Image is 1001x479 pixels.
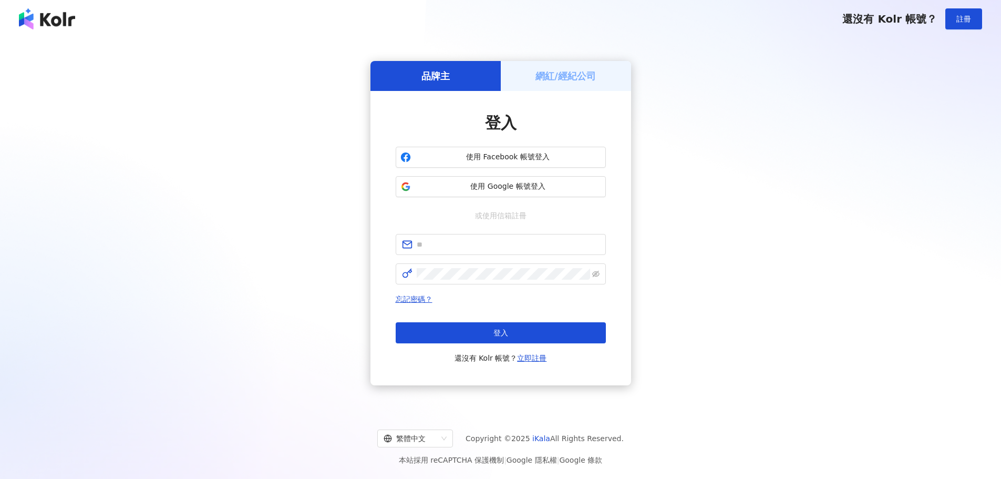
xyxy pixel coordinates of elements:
[396,176,606,197] button: 使用 Google 帳號登入
[535,69,596,83] h5: 網紅/經紀公司
[415,181,601,192] span: 使用 Google 帳號登入
[421,69,450,83] h5: 品牌主
[466,432,624,445] span: Copyright © 2025 All Rights Reserved.
[842,13,937,25] span: 還沒有 Kolr 帳號？
[559,456,602,464] a: Google 條款
[455,352,547,364] span: 還沒有 Kolr 帳號？
[485,114,517,132] span: 登入
[493,329,508,337] span: 登入
[399,454,602,466] span: 本站採用 reCAPTCHA 保護機制
[956,15,971,23] span: 註冊
[396,147,606,168] button: 使用 Facebook 帳號登入
[396,322,606,343] button: 登入
[396,295,432,303] a: 忘記密碼？
[504,456,507,464] span: |
[557,456,560,464] span: |
[468,210,534,221] span: 或使用信箱註冊
[517,354,546,362] a: 立即註冊
[945,8,982,29] button: 註冊
[532,434,550,443] a: iKala
[384,430,437,447] div: 繁體中文
[592,270,600,278] span: eye-invisible
[19,8,75,29] img: logo
[507,456,557,464] a: Google 隱私權
[415,152,601,162] span: 使用 Facebook 帳號登入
